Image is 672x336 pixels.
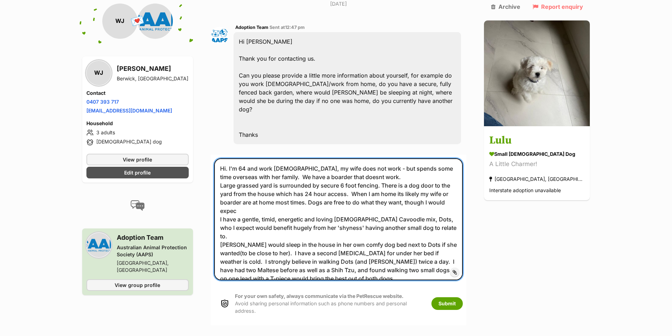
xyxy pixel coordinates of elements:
a: Edit profile [86,167,189,178]
div: WJ [102,4,138,39]
div: [GEOGRAPHIC_DATA], [GEOGRAPHIC_DATA] [117,259,189,274]
img: Australian Animal Protection Society (AAPS) profile pic [86,233,111,257]
img: Adoption Team profile pic [211,27,228,44]
div: small [DEMOGRAPHIC_DATA] Dog [489,151,585,158]
h3: Adoption Team [117,233,189,243]
img: Australian Animal Protection Society (AAPS) profile pic [138,4,173,39]
span: 12:47 pm [285,25,305,30]
span: Adoption Team [235,25,268,30]
a: Archive [491,4,520,10]
a: Lulu small [DEMOGRAPHIC_DATA] Dog A Little Charmer! [GEOGRAPHIC_DATA], [GEOGRAPHIC_DATA] Intersta... [484,128,590,201]
a: View group profile [86,279,189,291]
strong: For your own safety, always communicate via the PetRescue website. [235,293,404,299]
span: 💌 [129,14,145,29]
span: Edit profile [124,169,151,176]
li: 3 adults [86,128,189,137]
p: Avoid sharing personal information such as phone numbers and personal address. [235,292,424,315]
a: View profile [86,154,189,165]
h4: Household [86,120,189,127]
img: conversation-icon-4a6f8262b818ee0b60e3300018af0b2d0b884aa5de6e9bcb8d3d4eeb1a70a7c4.svg [131,200,145,211]
span: View profile [123,156,152,163]
a: 0407 393 717 [86,99,119,105]
img: Lulu [484,20,590,126]
span: View group profile [115,281,160,289]
h3: Lulu [489,133,585,149]
span: Sent at [270,25,305,30]
div: WJ [86,61,111,85]
button: Submit [431,297,463,310]
a: [EMAIL_ADDRESS][DOMAIN_NAME] [86,108,172,114]
h4: Contact [86,90,189,97]
div: Australian Animal Protection Society (AAPS) [117,244,189,258]
div: Hi [PERSON_NAME] Thank you for contacting us. Can you please provide a little more information ab... [234,32,461,144]
span: Interstate adoption unavailable [489,188,561,194]
div: Berwick, [GEOGRAPHIC_DATA] [117,75,188,82]
li: [DEMOGRAPHIC_DATA] dog [86,138,189,147]
div: [GEOGRAPHIC_DATA], [GEOGRAPHIC_DATA] [489,175,585,184]
div: A Little Charmer! [489,160,585,169]
h3: [PERSON_NAME] [117,64,188,74]
a: Report enquiry [533,4,583,10]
